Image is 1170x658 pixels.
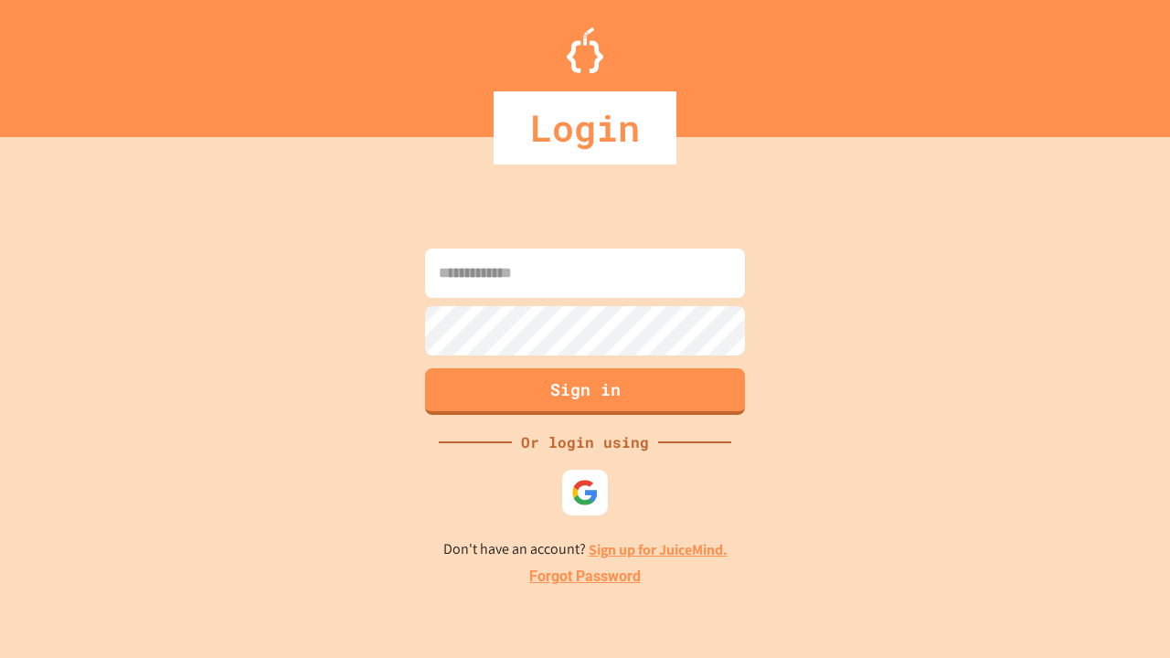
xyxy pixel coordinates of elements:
[589,540,728,559] a: Sign up for JuiceMind.
[512,431,658,453] div: Or login using
[494,91,676,164] div: Login
[425,368,745,415] button: Sign in
[529,566,641,588] a: Forgot Password
[567,27,603,73] img: Logo.svg
[443,538,728,561] p: Don't have an account?
[1018,505,1152,583] iframe: chat widget
[1093,585,1152,640] iframe: chat widget
[571,479,599,506] img: google-icon.svg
